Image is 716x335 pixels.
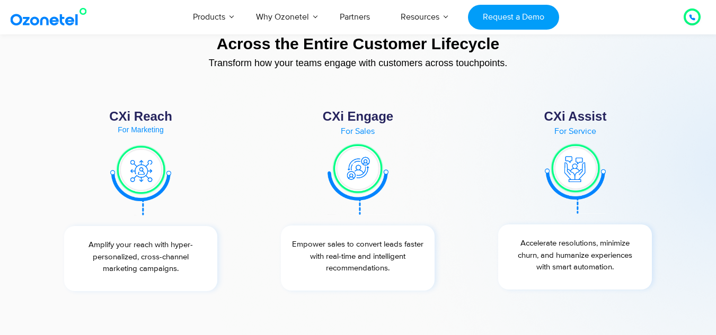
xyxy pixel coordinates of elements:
div: CXi Assist [488,110,662,123]
div: Transform how your teams engage with customers across touchpoints. [38,58,679,68]
div: For Service [488,127,662,135]
div: For Marketing [54,126,228,133]
p: Empower sales to convert leads faster with real-time and intelligent recommendations. [286,239,429,275]
div: CXi Engage [270,110,445,123]
div: CXi Reach [54,110,228,123]
div: For Sales [270,127,445,135]
a: Request a Demo [468,5,559,30]
p: Amplify your reach with hyper-personalized, cross-channel marketing campaigns. [69,239,213,275]
p: Accelerate resolutions, minimize churn, and humanize experiences with smart automation. [503,238,647,274]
